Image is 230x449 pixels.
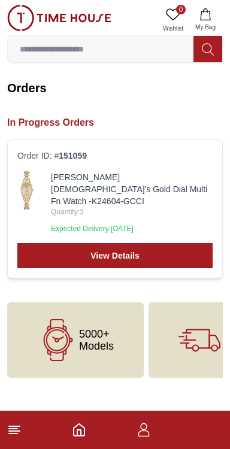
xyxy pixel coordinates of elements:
[59,151,87,160] span: 151059
[17,243,213,268] a: View Details
[72,423,86,437] a: Home
[176,5,186,14] span: 0
[17,150,87,162] span: Order ID: #
[51,171,213,207] a: [PERSON_NAME] [DEMOGRAPHIC_DATA]'s Gold Dial Multi Fn Watch -K24604-GCCI
[7,116,223,130] h2: In Progress Orders
[51,224,213,233] p: Expected Delivery: [DATE]
[17,171,37,210] img: ...
[7,80,223,96] h2: Orders
[190,23,220,32] span: My Bag
[188,5,223,35] button: My Bag
[51,207,213,217] span: Quantity: 3
[158,5,188,35] a: 0Wishlist
[7,5,111,31] img: ...
[158,24,188,33] span: Wishlist
[79,328,114,352] span: 5000+ Models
